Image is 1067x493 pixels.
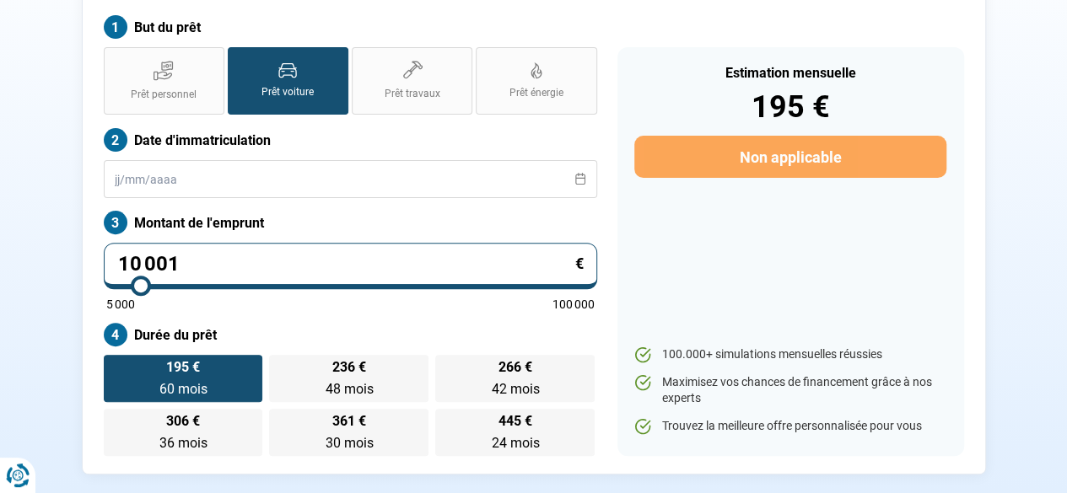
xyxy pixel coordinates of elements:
[575,256,584,271] span: €
[104,211,597,234] label: Montant de l'emprunt
[159,381,207,397] span: 60 mois
[634,67,946,80] div: Estimation mensuelle
[131,88,197,102] span: Prêt personnel
[491,381,539,397] span: 42 mois
[491,435,539,451] span: 24 mois
[325,435,373,451] span: 30 mois
[325,381,373,397] span: 48 mois
[634,92,946,122] div: 195 €
[106,298,135,310] span: 5 000
[509,86,563,100] span: Prêt énergie
[634,418,946,435] li: Trouvez la meilleure offre personnalisée pour vous
[159,435,207,451] span: 36 mois
[166,415,200,428] span: 306 €
[498,361,532,374] span: 266 €
[261,85,314,99] span: Prêt voiture
[634,136,946,178] button: Non applicable
[104,15,597,39] label: But du prêt
[332,415,366,428] span: 361 €
[104,323,597,346] label: Durée du prêt
[498,415,532,428] span: 445 €
[332,361,366,374] span: 236 €
[166,361,200,374] span: 195 €
[634,346,946,363] li: 100.000+ simulations mensuelles réussies
[104,128,597,152] label: Date d'immatriculation
[552,298,595,310] span: 100 000
[634,374,946,407] li: Maximisez vos chances de financement grâce à nos experts
[104,160,597,198] input: jj/mm/aaaa
[385,87,440,101] span: Prêt travaux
